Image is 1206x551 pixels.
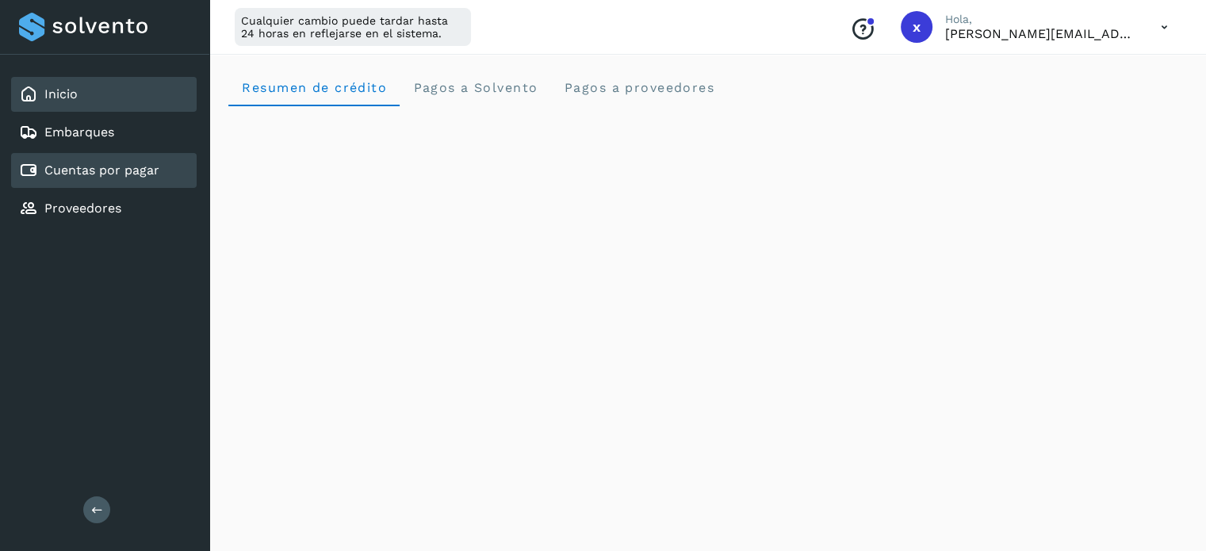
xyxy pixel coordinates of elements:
[11,191,197,226] div: Proveedores
[44,163,159,178] a: Cuentas por pagar
[44,86,78,101] a: Inicio
[44,201,121,216] a: Proveedores
[945,26,1135,41] p: xochitl.miranda@99minutos.com
[945,13,1135,26] p: Hola,
[44,124,114,140] a: Embarques
[235,8,471,46] div: Cualquier cambio puede tardar hasta 24 horas en reflejarse en el sistema.
[241,80,387,95] span: Resumen de crédito
[11,115,197,150] div: Embarques
[11,153,197,188] div: Cuentas por pagar
[563,80,714,95] span: Pagos a proveedores
[412,80,538,95] span: Pagos a Solvento
[11,77,197,112] div: Inicio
